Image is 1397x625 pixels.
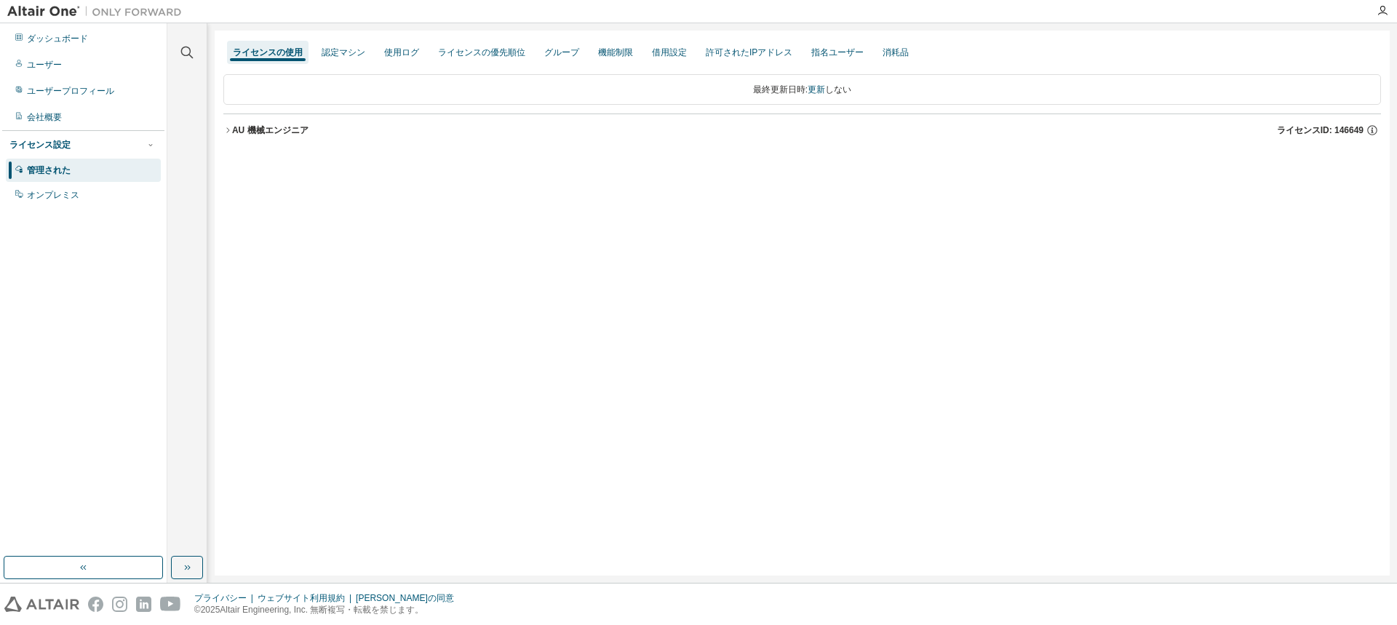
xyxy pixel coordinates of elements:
[27,60,62,70] font: ユーザー
[808,84,825,95] font: 更新
[27,112,62,122] font: 会社概要
[27,86,114,96] font: ユーザープロフィール
[160,597,181,612] img: youtube.svg
[438,47,525,57] font: ライセンスの優先順位
[112,597,127,612] img: instagram.svg
[322,47,365,57] font: 認定マシン
[9,140,71,150] font: ライセンス設定
[652,47,687,57] font: 借用設定
[194,605,201,615] font: ©
[220,605,423,615] font: Altair Engineering, Inc. 無断複写・転載を禁じます。
[27,33,88,44] font: ダッシュボード
[4,597,79,612] img: altair_logo.svg
[136,597,151,612] img: linkedin.svg
[356,593,454,603] font: [PERSON_NAME]の同意
[384,47,419,57] font: 使用ログ
[825,84,851,95] font: しない
[232,125,309,135] font: AU 機械エンジニア
[544,47,579,57] font: グループ
[27,190,79,200] font: オンプレミス
[883,47,909,57] font: 消耗品
[201,605,220,615] font: 2025
[1277,125,1364,135] font: ライセンスID: 146649
[7,4,189,19] img: アルタイルワン
[706,47,792,57] font: 許可されたIPアドレス
[27,165,71,175] font: 管理された
[223,114,1381,146] button: AU 機械エンジニアライセンスID: 146649
[598,47,633,57] font: 機能制限
[753,84,808,95] font: 最終更新日時:
[194,593,247,603] font: プライバシー
[233,47,303,57] font: ライセンスの使用
[811,47,864,57] font: 指名ユーザー
[258,593,345,603] font: ウェブサイト利用規約
[88,597,103,612] img: facebook.svg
